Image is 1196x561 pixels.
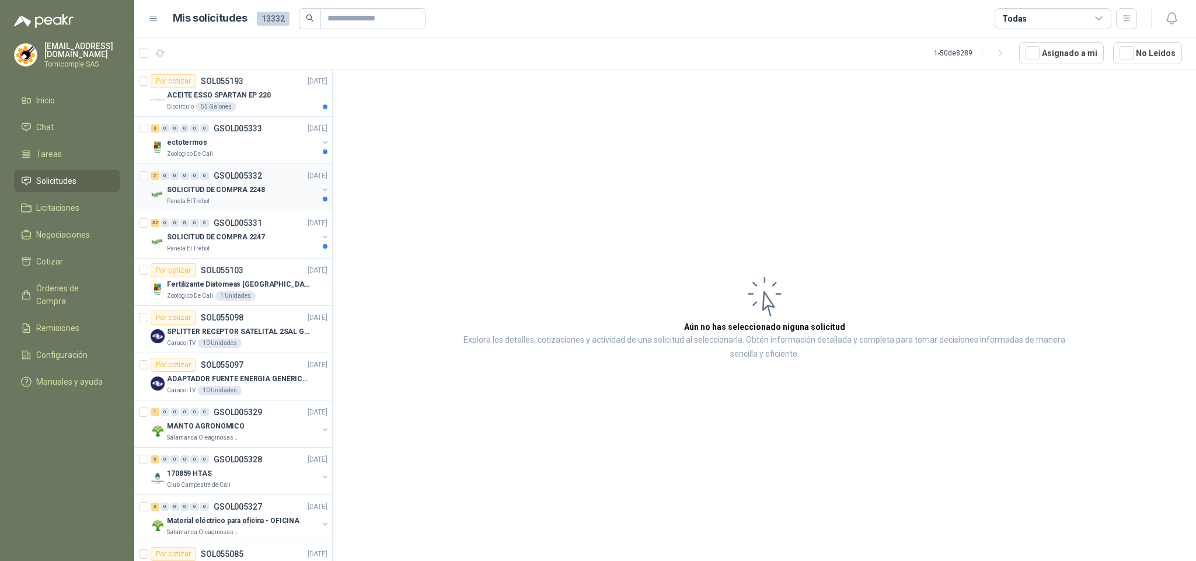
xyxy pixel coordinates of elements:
[36,121,54,134] span: Chat
[308,407,327,418] p: [DATE]
[14,170,120,192] a: Solicitudes
[198,386,242,395] div: 10 Unidades
[167,528,240,537] p: Salamanca Oleaginosas SAS
[201,361,243,369] p: SOL055097
[684,320,845,333] h3: Aún no has seleccionado niguna solicitud
[36,322,79,334] span: Remisiones
[151,503,159,511] div: 3
[167,326,312,337] p: SPLITTER RECEPTOR SATELITAL 2SAL GT-SP21
[167,102,194,111] p: Biocirculo
[36,375,103,388] span: Manuales y ayuda
[308,76,327,87] p: [DATE]
[190,408,199,416] div: 0
[151,547,196,561] div: Por cotizar
[198,339,242,348] div: 10 Unidades
[36,94,55,107] span: Inicio
[170,219,179,227] div: 0
[151,471,165,485] img: Company Logo
[14,197,120,219] a: Licitaciones
[14,14,74,28] img: Logo peakr
[170,172,179,180] div: 0
[151,408,159,416] div: 1
[201,550,243,558] p: SOL055085
[180,503,189,511] div: 0
[151,263,196,277] div: Por cotizar
[151,452,330,490] a: 5 0 0 0 0 0 GSOL005328[DATE] Company Logo170859 HTASClub Campestre de Cali
[190,124,199,133] div: 0
[151,121,330,159] a: 3 0 0 0 0 0 GSOL005333[DATE] Company LogoectotermosZoologico De Cali
[215,291,256,301] div: 1 Unidades
[44,42,120,58] p: [EMAIL_ADDRESS][DOMAIN_NAME]
[196,102,236,111] div: 55 Galones
[15,44,37,66] img: Company Logo
[214,455,262,464] p: GSOL005328
[134,306,332,353] a: Por cotizarSOL055098[DATE] Company LogoSPLITTER RECEPTOR SATELITAL 2SAL GT-SP21Caracol TV10 Unidades
[190,172,199,180] div: 0
[214,172,262,180] p: GSOL005332
[151,500,330,537] a: 3 0 0 0 0 0 GSOL005327[DATE] Company LogoMaterial eléctrico para oficina - OFICINASalamanca Oleag...
[214,408,262,416] p: GSOL005329
[167,90,271,101] p: ACEITE ESSO SPARTAN EP 220
[14,116,120,138] a: Chat
[161,124,169,133] div: 0
[14,143,120,165] a: Tareas
[161,455,169,464] div: 0
[14,317,120,339] a: Remisiones
[151,187,165,201] img: Company Logo
[151,124,159,133] div: 3
[170,503,179,511] div: 0
[201,266,243,274] p: SOL055103
[200,408,209,416] div: 0
[167,515,299,527] p: Material eléctrico para oficina - OFICINA
[449,333,1079,361] p: Explora los detalles, cotizaciones y actividad de una solicitud al seleccionarla. Obtén informaci...
[167,244,210,253] p: Panela El Trébol
[306,14,314,22] span: search
[151,219,159,227] div: 52
[134,69,332,117] a: Por cotizarSOL055193[DATE] Company LogoACEITE ESSO SPARTAN EP 220Biocirculo55 Galones
[200,503,209,511] div: 0
[151,455,159,464] div: 5
[161,219,169,227] div: 0
[173,10,247,27] h1: Mis solicitudes
[170,408,179,416] div: 0
[36,201,79,214] span: Licitaciones
[36,148,62,161] span: Tareas
[200,455,209,464] div: 0
[1113,42,1182,64] button: No Leídos
[180,408,189,416] div: 0
[36,282,109,308] span: Órdenes de Compra
[190,219,199,227] div: 0
[201,313,243,322] p: SOL055098
[167,291,213,301] p: Zoologico De Cali
[180,219,189,227] div: 0
[151,405,330,442] a: 1 0 0 0 0 0 GSOL005329[DATE] Company LogoMANTO AGRONOMICOSalamanca Oleaginosas SAS
[36,175,76,187] span: Solicitudes
[308,501,327,513] p: [DATE]
[151,172,159,180] div: 7
[214,503,262,511] p: GSOL005327
[200,219,209,227] div: 0
[151,93,165,107] img: Company Logo
[151,140,165,154] img: Company Logo
[180,455,189,464] div: 0
[308,454,327,465] p: [DATE]
[167,480,231,490] p: Club Campestre de Cali
[308,265,327,276] p: [DATE]
[1019,42,1104,64] button: Asignado a mi
[934,44,1010,62] div: 1 - 50 de 8289
[36,349,88,361] span: Configuración
[1002,12,1027,25] div: Todas
[151,424,165,438] img: Company Logo
[180,172,189,180] div: 0
[308,549,327,560] p: [DATE]
[151,235,165,249] img: Company Logo
[308,360,327,371] p: [DATE]
[167,197,210,206] p: Panela El Trébol
[151,169,330,206] a: 7 0 0 0 0 0 GSOL005332[DATE] Company LogoSOLICITUD DE COMPRA 2248Panela El Trébol
[151,358,196,372] div: Por cotizar
[214,124,262,133] p: GSOL005333
[308,123,327,134] p: [DATE]
[161,503,169,511] div: 0
[308,312,327,323] p: [DATE]
[161,408,169,416] div: 0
